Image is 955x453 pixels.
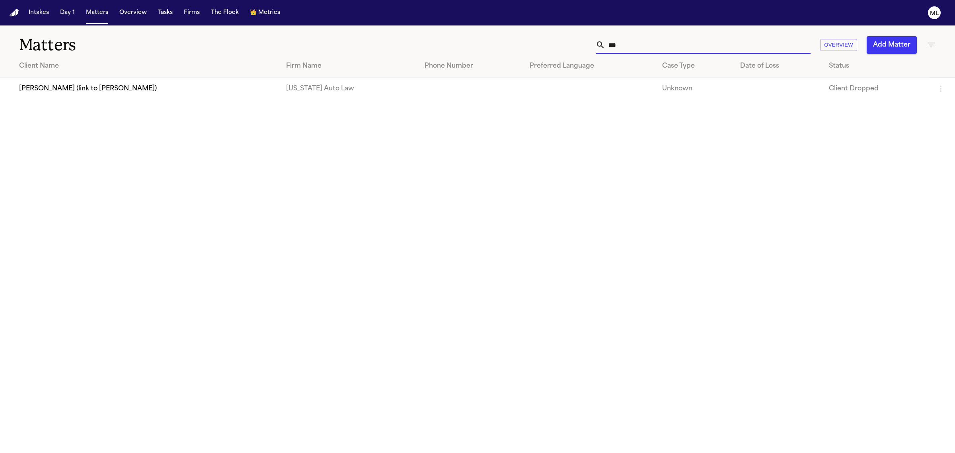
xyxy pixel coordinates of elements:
[822,78,930,100] td: Client Dropped
[116,6,150,20] button: Overview
[247,6,283,20] button: crownMetrics
[181,6,203,20] button: Firms
[10,9,19,17] a: Home
[208,6,242,20] button: The Flock
[57,6,78,20] button: Day 1
[10,9,19,17] img: Finch Logo
[656,78,734,100] td: Unknown
[662,61,727,71] div: Case Type
[820,39,857,51] button: Overview
[425,61,517,71] div: Phone Number
[19,61,273,71] div: Client Name
[280,78,418,100] td: [US_STATE] Auto Law
[155,6,176,20] button: Tasks
[286,61,412,71] div: Firm Name
[829,61,923,71] div: Status
[867,36,917,54] button: Add Matter
[740,61,816,71] div: Date of Loss
[25,6,52,20] button: Intakes
[19,35,294,55] h1: Matters
[83,6,111,20] button: Matters
[530,61,649,71] div: Preferred Language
